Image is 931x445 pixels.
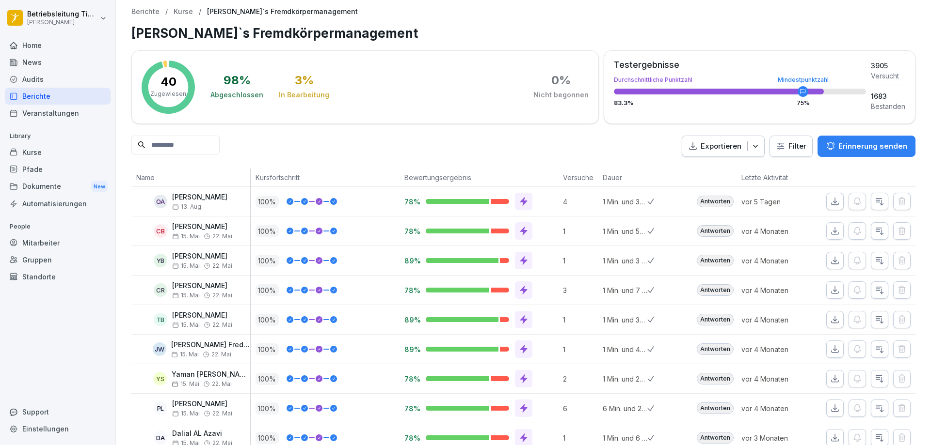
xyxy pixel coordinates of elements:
[603,172,642,183] p: Dauer
[5,219,111,234] p: People
[5,128,111,144] p: Library
[404,404,418,413] p: 78%
[563,433,598,443] p: 1
[697,284,734,296] div: Antworten
[172,430,232,438] p: Dalial AL Azavi
[172,282,232,290] p: [PERSON_NAME]
[199,8,201,16] p: /
[5,195,111,212] a: Automatisierungen
[404,256,418,265] p: 89%
[603,433,647,443] p: 1 Min. und 6 Sek.
[697,225,734,237] div: Antworten
[741,285,811,295] p: vor 4 Monaten
[172,381,199,387] span: 15. Mai
[563,344,598,354] p: 1
[172,252,232,261] p: [PERSON_NAME]
[404,172,553,183] p: Bewertungsergebnis
[5,37,111,54] a: Home
[172,410,200,417] span: 15. Mai
[770,136,812,157] button: Filter
[5,234,111,251] a: Mitarbeiter
[172,233,200,240] span: 15. Mai
[256,402,279,414] p: 100 %
[741,403,811,414] p: vor 4 Monaten
[172,193,227,201] p: [PERSON_NAME]
[871,101,905,111] div: Bestanden
[171,351,199,358] span: 15. Mai
[256,172,395,183] p: Kursfortschritt
[165,8,168,16] p: /
[563,374,598,384] p: 2
[5,88,111,105] a: Berichte
[697,373,734,384] div: Antworten
[404,315,418,324] p: 89%
[256,196,279,208] p: 100 %
[5,178,111,196] a: DokumenteNew
[212,262,232,269] span: 22. Mai
[797,100,810,106] div: 75 %
[256,314,279,326] p: 100 %
[131,8,160,16] a: Berichte
[697,343,734,355] div: Antworten
[697,255,734,266] div: Antworten
[603,374,647,384] p: 1 Min. und 29 Sek.
[741,172,806,183] p: Letzte Aktivität
[210,90,263,100] div: Abgeschlossen
[172,262,200,269] span: 15. Mai
[551,75,571,86] div: 0 %
[697,196,734,207] div: Antworten
[154,401,167,415] div: PL
[5,71,111,88] a: Audits
[5,144,111,161] a: Kurse
[172,292,200,299] span: 15. Mai
[533,90,589,100] div: Nicht begonnen
[776,141,806,151] div: Filter
[172,203,203,210] span: 13. Aug.
[279,90,329,100] div: In Bearbeitung
[154,195,167,208] div: OA
[256,255,279,267] p: 100 %
[404,374,418,384] p: 78%
[603,197,647,207] p: 1 Min. und 33 Sek.
[5,178,111,196] div: Dokumente
[212,233,232,240] span: 22. Mai
[404,227,418,236] p: 78%
[154,283,167,297] div: CR
[404,433,418,443] p: 78%
[741,256,811,266] p: vor 4 Monaten
[603,315,647,325] p: 1 Min. und 39 Sek.
[871,71,905,81] div: Versucht
[818,136,915,157] button: Erinnerung senden
[27,10,98,18] p: Betriebsleitung Timmendorf
[5,105,111,122] a: Veranstaltungen
[154,431,167,445] div: DA
[154,224,167,238] div: CB
[153,372,167,385] div: YS
[131,24,915,43] h1: [PERSON_NAME]`s Fremdkörpermanagement
[5,251,111,268] div: Gruppen
[404,197,418,206] p: 78%
[701,141,741,152] p: Exportieren
[614,77,866,83] div: Durchschnittliche Punktzahl
[5,268,111,285] a: Standorte
[603,256,647,266] p: 1 Min. und 3 Sek.
[871,91,905,101] div: 1683
[256,225,279,237] p: 100 %
[697,402,734,414] div: Antworten
[91,181,108,192] div: New
[172,322,200,328] span: 15. Mai
[778,77,829,83] div: Mindestpunktzahl
[212,292,232,299] span: 22. Mai
[5,161,111,178] div: Pfade
[563,256,598,266] p: 1
[603,344,647,354] p: 1 Min. und 44 Sek.
[212,381,232,387] span: 22. Mai
[741,197,811,207] p: vor 5 Tagen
